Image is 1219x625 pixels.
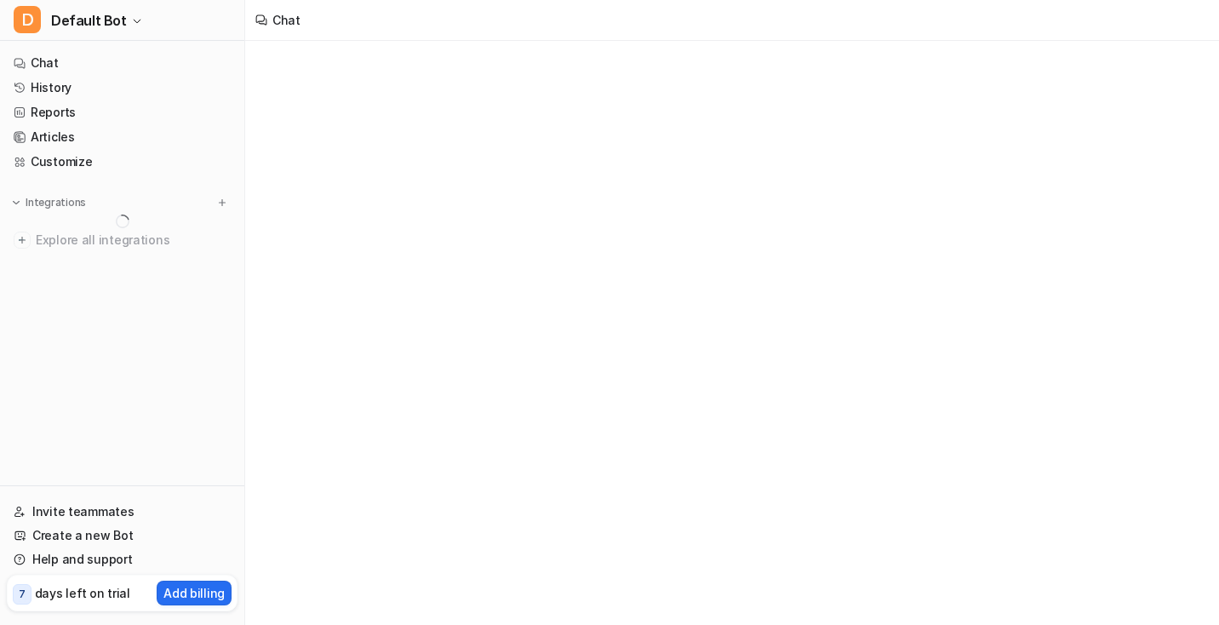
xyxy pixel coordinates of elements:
[51,9,127,32] span: Default Bot
[272,11,300,29] div: Chat
[14,232,31,249] img: explore all integrations
[7,100,238,124] a: Reports
[36,226,231,254] span: Explore all integrations
[10,197,22,209] img: expand menu
[7,51,238,75] a: Chat
[7,194,91,211] button: Integrations
[216,197,228,209] img: menu_add.svg
[7,125,238,149] a: Articles
[7,500,238,524] a: Invite teammates
[163,584,225,602] p: Add billing
[7,548,238,571] a: Help and support
[7,150,238,174] a: Customize
[7,76,238,100] a: History
[19,587,26,602] p: 7
[157,581,232,605] button: Add billing
[35,584,130,602] p: days left on trial
[7,524,238,548] a: Create a new Bot
[26,196,86,209] p: Integrations
[14,6,41,33] span: D
[7,228,238,252] a: Explore all integrations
